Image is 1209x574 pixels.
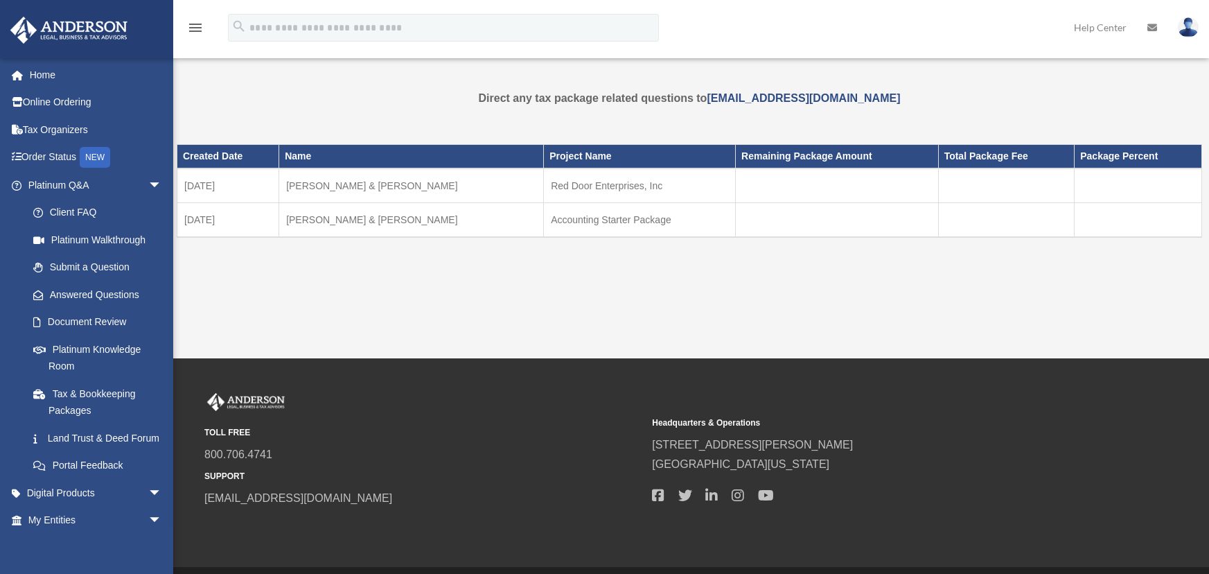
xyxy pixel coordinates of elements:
th: Project Name [544,145,736,168]
i: search [231,19,247,34]
span: arrow_drop_down [148,507,176,535]
a: Tax & Bookkeeping Packages [19,380,176,424]
a: Online Ordering [10,89,183,116]
a: Digital Productsarrow_drop_down [10,479,183,507]
i: menu [187,19,204,36]
td: Red Door Enterprises, Inc [544,168,736,203]
a: Submit a Question [19,254,183,281]
td: [PERSON_NAME] & [PERSON_NAME] [279,168,544,203]
a: Tax Organizers [10,116,183,143]
img: User Pic [1178,17,1199,37]
a: 800.706.4741 [204,449,272,460]
a: Land Trust & Deed Forum [19,424,183,452]
td: [DATE] [177,203,279,238]
img: Anderson Advisors Platinum Portal [204,393,288,411]
a: Answered Questions [19,281,183,308]
a: Document Review [19,308,183,336]
a: Home [10,61,183,89]
div: NEW [80,147,110,168]
a: Order StatusNEW [10,143,183,172]
strong: Direct any tax package related questions to [479,92,901,104]
small: SUPPORT [204,469,642,484]
th: Created Date [177,145,279,168]
a: [STREET_ADDRESS][PERSON_NAME] [652,439,853,451]
a: Platinum Q&Aarrow_drop_down [10,171,183,199]
img: Anderson Advisors Platinum Portal [6,17,132,44]
a: [GEOGRAPHIC_DATA][US_STATE] [652,458,829,470]
a: Portal Feedback [19,452,183,480]
th: Total Package Fee [938,145,1075,168]
small: Headquarters & Operations [652,416,1090,430]
span: arrow_drop_down [148,171,176,200]
a: menu [187,24,204,36]
a: Platinum Knowledge Room [19,336,183,380]
a: Client FAQ [19,199,183,227]
span: arrow_drop_down [148,479,176,507]
td: Accounting Starter Package [544,203,736,238]
a: Platinum Walkthrough [19,226,183,254]
td: [DATE] [177,168,279,203]
th: Package Percent [1075,145,1202,168]
small: TOLL FREE [204,426,642,440]
a: My Entitiesarrow_drop_down [10,507,183,534]
a: [EMAIL_ADDRESS][DOMAIN_NAME] [204,492,392,504]
th: Name [279,145,544,168]
td: [PERSON_NAME] & [PERSON_NAME] [279,203,544,238]
th: Remaining Package Amount [736,145,939,168]
a: [EMAIL_ADDRESS][DOMAIN_NAME] [707,92,900,104]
